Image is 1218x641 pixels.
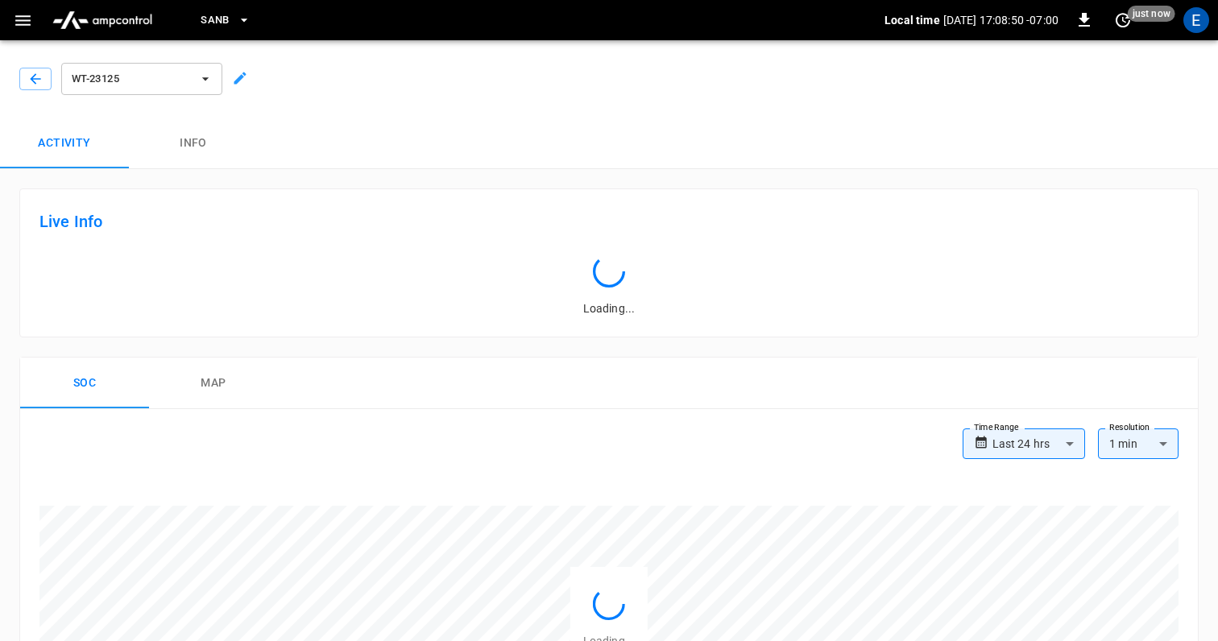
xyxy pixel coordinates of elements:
[992,428,1085,459] div: Last 24 hrs
[129,118,258,169] button: Info
[1128,6,1175,22] span: just now
[46,5,159,35] img: ampcontrol.io logo
[1183,7,1209,33] div: profile-icon
[1098,428,1179,459] div: 1 min
[884,12,940,28] p: Local time
[1109,421,1150,434] label: Resolution
[72,70,191,89] span: WT-23125
[974,421,1019,434] label: Time Range
[201,11,230,30] span: SanB
[20,358,149,409] button: Soc
[1110,7,1136,33] button: set refresh interval
[149,358,278,409] button: map
[61,63,222,95] button: WT-23125
[194,5,257,36] button: SanB
[943,12,1058,28] p: [DATE] 17:08:50 -07:00
[39,209,1179,234] h6: Live Info
[583,302,635,315] span: Loading...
